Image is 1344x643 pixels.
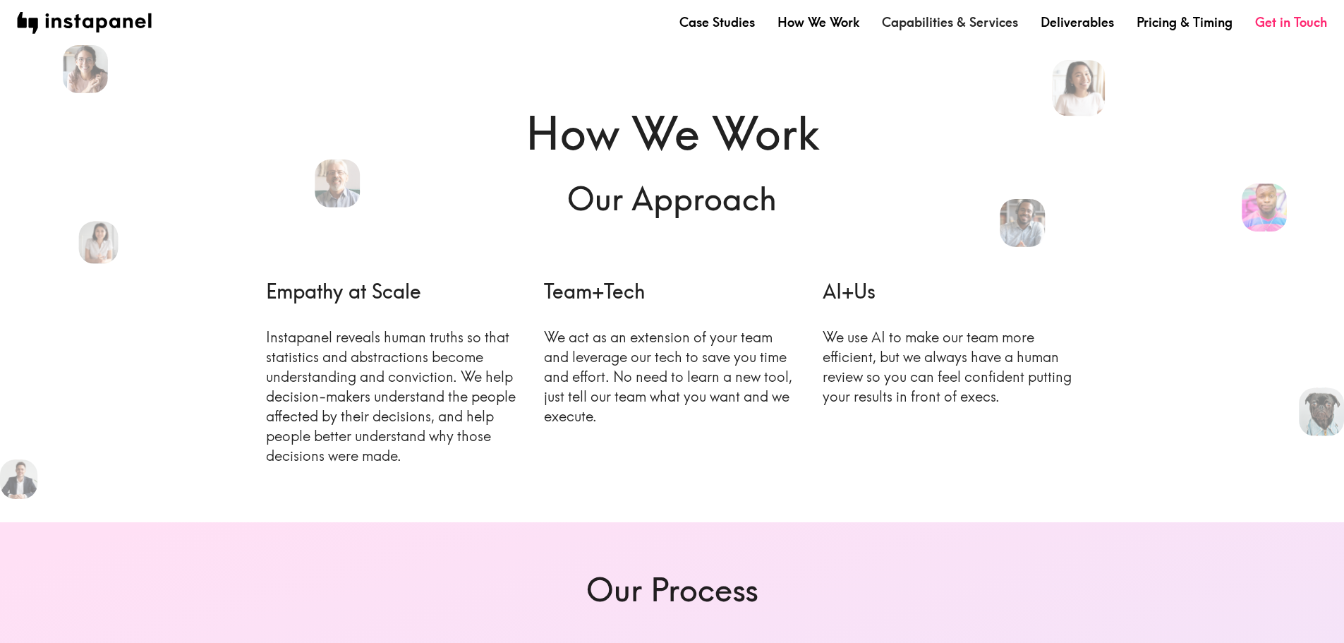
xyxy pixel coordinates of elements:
[266,277,522,305] h6: Empathy at Scale
[1137,13,1233,31] a: Pricing & Timing
[882,13,1018,31] a: Capabilities & Services
[679,13,755,31] a: Case Studies
[266,567,1079,612] h6: Our Process
[777,13,859,31] a: How We Work
[266,176,1079,221] h6: Our Approach
[266,102,1079,165] h1: How We Work
[823,277,1079,305] h6: AI+Us
[266,327,522,466] p: Instapanel reveals human truths so that statistics and abstractions become understanding and conv...
[1255,13,1327,31] a: Get in Touch
[823,327,1079,407] p: We use AI to make our team more efficient, but we always have a human review so you can feel conf...
[1041,13,1114,31] a: Deliverables
[17,12,152,34] img: instapanel
[544,277,800,305] h6: Team+Tech
[544,327,800,426] p: We act as an extension of your team and leverage our tech to save you time and effort. No need to...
